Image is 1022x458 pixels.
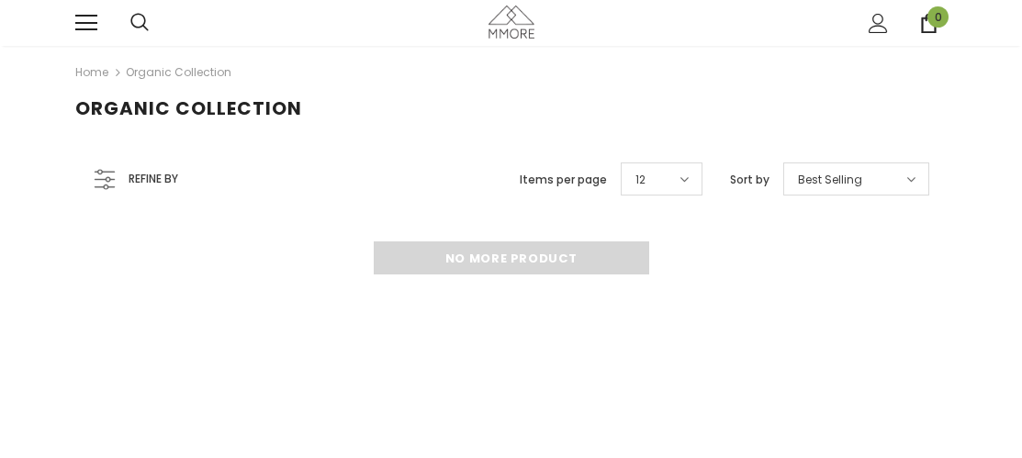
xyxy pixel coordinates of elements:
a: Home [75,61,108,84]
img: MMORE Cases [489,6,534,38]
label: Items per page [520,171,607,189]
span: 12 [635,171,646,189]
span: Refine by [129,169,178,189]
a: 0 [919,14,938,33]
label: Sort by [730,171,769,189]
a: Organic Collection [126,64,231,80]
span: 0 [927,6,949,28]
span: Organic Collection [75,95,302,121]
span: Best Selling [798,171,862,189]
